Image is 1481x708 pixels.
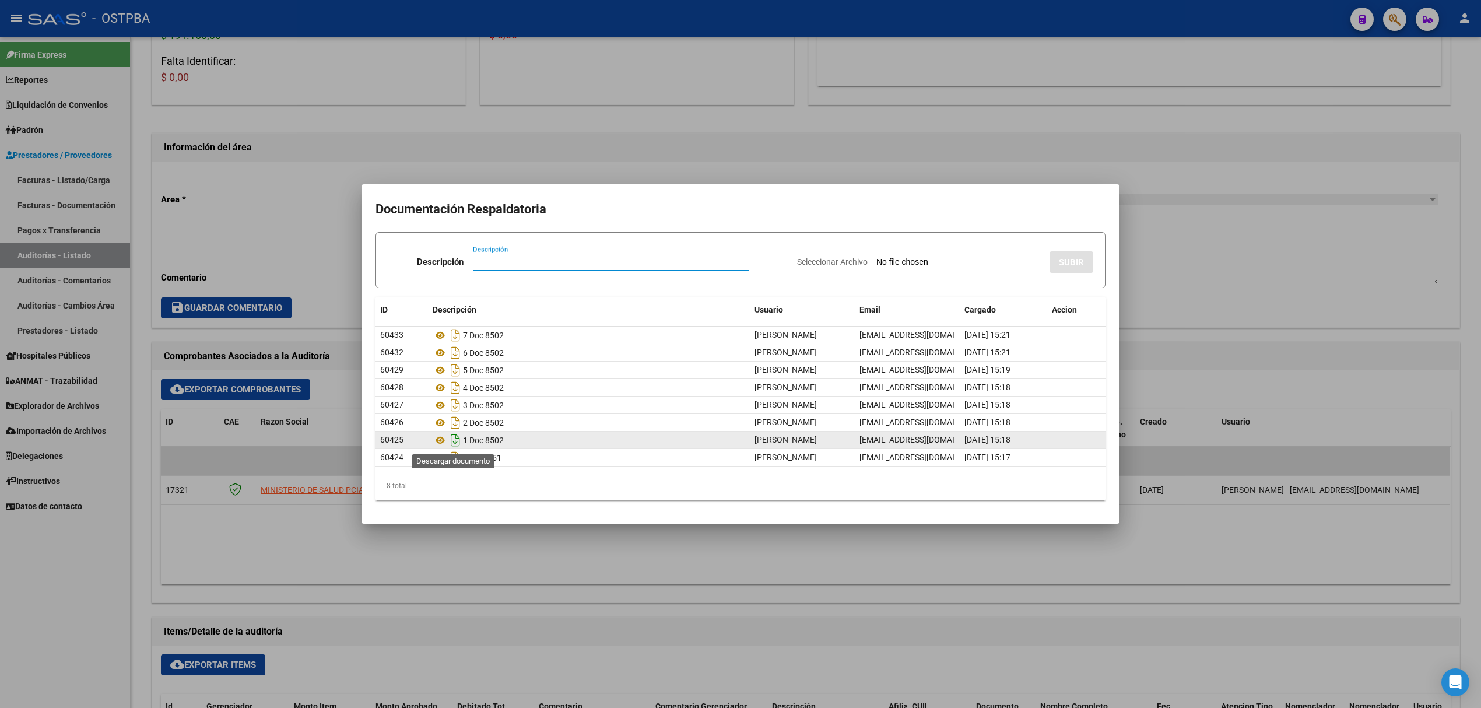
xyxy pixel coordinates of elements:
[754,418,817,427] span: [PERSON_NAME]
[380,435,403,444] span: 60425
[448,378,463,397] i: Descargar documento
[859,453,989,462] span: [EMAIL_ADDRESS][DOMAIN_NAME]
[448,344,463,362] i: Descargar documento
[433,305,476,314] span: Descripción
[375,297,428,323] datatable-header-cell: ID
[754,330,817,339] span: [PERSON_NAME]
[754,383,817,392] span: [PERSON_NAME]
[960,297,1047,323] datatable-header-cell: Cargado
[859,330,989,339] span: [EMAIL_ADDRESS][DOMAIN_NAME]
[380,305,388,314] span: ID
[433,396,745,415] div: 3 Doc 8502
[797,257,868,267] span: Seleccionar Archivo
[964,453,1010,462] span: [DATE] 15:17
[448,396,463,415] i: Descargar documento
[433,326,745,345] div: 7 Doc 8502
[380,453,403,462] span: 60424
[1047,297,1106,323] datatable-header-cell: Accion
[428,297,750,323] datatable-header-cell: Descripción
[964,435,1010,444] span: [DATE] 15:18
[380,400,403,409] span: 60427
[380,418,403,427] span: 60426
[754,435,817,444] span: [PERSON_NAME]
[448,326,463,345] i: Descargar documento
[433,448,745,467] div: Hr 126451
[754,365,817,374] span: [PERSON_NAME]
[859,435,989,444] span: [EMAIL_ADDRESS][DOMAIN_NAME]
[433,413,745,432] div: 2 Doc 8502
[1441,668,1469,696] div: Open Intercom Messenger
[754,400,817,409] span: [PERSON_NAME]
[380,383,403,392] span: 60428
[433,431,745,450] div: 1 Doc 8502
[859,348,989,357] span: [EMAIL_ADDRESS][DOMAIN_NAME]
[964,348,1010,357] span: [DATE] 15:21
[859,383,989,392] span: [EMAIL_ADDRESS][DOMAIN_NAME]
[1050,251,1093,273] button: SUBIR
[380,365,403,374] span: 60429
[754,453,817,462] span: [PERSON_NAME]
[855,297,960,323] datatable-header-cell: Email
[1052,305,1077,314] span: Accion
[380,348,403,357] span: 60432
[754,305,783,314] span: Usuario
[964,305,996,314] span: Cargado
[859,305,880,314] span: Email
[375,198,1106,220] h2: Documentación Respaldatoria
[1059,257,1084,268] span: SUBIR
[433,378,745,397] div: 4 Doc 8502
[433,344,745,362] div: 6 Doc 8502
[859,365,989,374] span: [EMAIL_ADDRESS][DOMAIN_NAME]
[964,400,1010,409] span: [DATE] 15:18
[754,348,817,357] span: [PERSON_NAME]
[380,330,403,339] span: 60433
[964,418,1010,427] span: [DATE] 15:18
[964,365,1010,374] span: [DATE] 15:19
[448,431,463,450] i: Descargar documento
[417,255,464,269] p: Descripción
[448,413,463,432] i: Descargar documento
[964,330,1010,339] span: [DATE] 15:21
[964,383,1010,392] span: [DATE] 15:18
[375,471,1106,500] div: 8 total
[448,361,463,380] i: Descargar documento
[859,400,989,409] span: [EMAIL_ADDRESS][DOMAIN_NAME]
[448,448,463,467] i: Descargar documento
[859,418,989,427] span: [EMAIL_ADDRESS][DOMAIN_NAME]
[750,297,855,323] datatable-header-cell: Usuario
[433,361,745,380] div: 5 Doc 8502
